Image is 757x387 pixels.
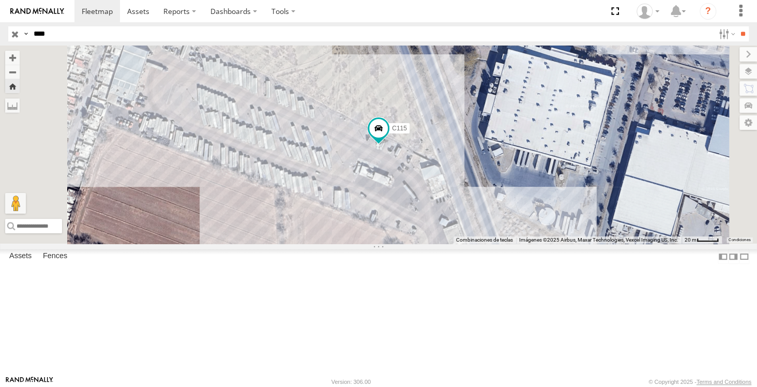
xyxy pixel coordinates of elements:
span: C115 [392,124,407,131]
label: Assets [4,249,37,264]
a: Terms and Conditions [697,379,751,385]
div: © Copyright 2025 - [648,379,751,385]
label: Map Settings [739,115,757,130]
a: Condiciones (se abre en una nueva pestaña) [729,237,750,242]
label: Hide Summary Table [739,249,749,264]
button: Arrastra el hombrecito naranja al mapa para abrir Street View [5,193,26,214]
label: Dock Summary Table to the Right [728,249,738,264]
button: Zoom out [5,65,20,79]
div: Version: 306.00 [331,379,371,385]
label: Measure [5,98,20,113]
label: Dock Summary Table to the Left [718,249,728,264]
span: Imágenes ©2025 Airbus, Maxar Technologies, Vexcel Imaging US, Inc. [519,237,678,243]
span: 20 m [685,237,697,243]
button: Zoom Home [5,79,20,93]
button: Escala del mapa: 20 m por 39 píxeles [682,236,722,244]
button: Combinaciones de teclas [456,236,513,244]
img: rand-logo.svg [10,8,64,15]
label: Search Filter Options [715,26,737,41]
a: Visit our Website [6,377,53,387]
div: Erick Ramirez [633,4,663,19]
i: ? [700,3,716,20]
label: Search Query [22,26,30,41]
button: Zoom in [5,51,20,65]
label: Fences [38,249,72,264]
